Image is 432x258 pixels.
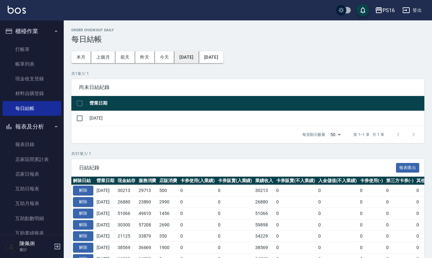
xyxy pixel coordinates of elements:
[216,185,254,196] td: 0
[8,6,26,14] img: Logo
[383,6,395,14] div: PS16
[137,177,158,185] th: 服務消費
[216,208,254,219] td: 0
[73,209,93,218] button: 解除
[158,177,179,185] th: 店販消費
[158,219,179,231] td: 2690
[3,42,61,57] a: 打帳單
[19,247,52,253] p: 會計
[3,167,61,181] a: 店家日報表
[254,231,275,242] td: 34229
[317,231,359,242] td: 0
[179,177,216,185] th: 卡券使用(入業績)
[254,208,275,219] td: 51066
[3,137,61,152] a: 報表目錄
[3,152,61,167] a: 店家區間累計表
[95,208,116,219] td: [DATE]
[216,177,254,185] th: 卡券販賣(入業績)
[385,196,415,208] td: 0
[317,208,359,219] td: 0
[275,231,317,242] td: 0
[79,165,396,171] span: 日結紀錄
[174,51,199,63] button: [DATE]
[155,51,175,63] button: 今天
[317,242,359,254] td: 0
[137,208,158,219] td: 49610
[71,177,95,185] th: 解除日結
[116,196,137,208] td: 26880
[317,177,359,185] th: 入金儲值(不入業績)
[3,196,61,211] a: 互助月報表
[254,185,275,196] td: 30213
[73,243,93,253] button: 解除
[3,23,61,40] button: 櫃檯作業
[275,196,317,208] td: 0
[3,211,61,226] a: 互助點數明細
[73,186,93,195] button: 解除
[158,231,179,242] td: 350
[95,185,116,196] td: [DATE]
[254,177,275,185] th: 業績收入
[358,219,385,231] td: 0
[71,35,424,44] h3: 每日結帳
[254,196,275,208] td: 26880
[3,57,61,71] a: 帳單列表
[358,208,385,219] td: 0
[179,219,216,231] td: 0
[358,185,385,196] td: 0
[254,242,275,254] td: 38569
[137,185,158,196] td: 29713
[137,242,158,254] td: 36669
[158,242,179,254] td: 1900
[302,132,325,137] p: 每頁顯示數量
[396,164,420,170] a: 報表匯出
[275,185,317,196] td: 0
[356,4,369,17] button: save
[396,163,420,173] button: 報表匯出
[358,231,385,242] td: 0
[137,219,158,231] td: 57208
[95,177,116,185] th: 營業日期
[275,242,317,254] td: 0
[216,196,254,208] td: 0
[116,208,137,219] td: 51066
[275,208,317,219] td: 0
[179,242,216,254] td: 0
[158,196,179,208] td: 2990
[71,151,424,157] p: 共 31 筆, 1 / 1
[91,51,115,63] button: 上個月
[372,4,397,17] button: PS16
[3,101,61,116] a: 每日結帳
[216,231,254,242] td: 0
[385,219,415,231] td: 0
[116,231,137,242] td: 21125
[358,177,385,185] th: 卡券使用(-)
[385,242,415,254] td: 0
[158,208,179,219] td: 1456
[19,240,52,247] h5: 陳佩俐
[3,181,61,196] a: 互助日報表
[95,196,116,208] td: [DATE]
[116,219,137,231] td: 30300
[199,51,223,63] button: [DATE]
[358,196,385,208] td: 0
[385,185,415,196] td: 0
[95,242,116,254] td: [DATE]
[385,231,415,242] td: 0
[317,196,359,208] td: 0
[135,51,155,63] button: 昨天
[116,185,137,196] td: 30213
[216,242,254,254] td: 0
[358,242,385,254] td: 0
[275,219,317,231] td: 0
[79,84,417,91] span: 尚未日結紀錄
[137,231,158,242] td: 33879
[275,177,317,185] th: 卡券販賣(不入業績)
[73,197,93,207] button: 解除
[179,231,216,242] td: 0
[5,240,18,253] img: Person
[317,219,359,231] td: 0
[3,118,61,135] button: 報表及分析
[353,132,384,137] p: 第 1–1 筆 共 1 筆
[3,71,61,86] a: 現金收支登錄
